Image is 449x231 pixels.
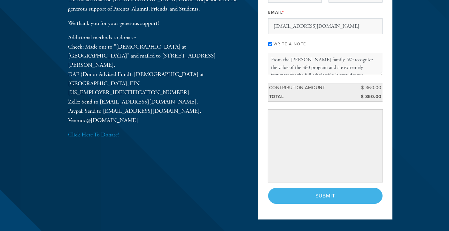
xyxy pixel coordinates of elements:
label: Email [268,10,284,15]
span: This field is required. [282,10,284,15]
p: We thank you for your generous support! [68,19,237,28]
td: Contribution Amount [268,83,354,92]
iframe: Secure payment input frame [269,111,381,181]
p: Additional methods to donate: Check: Made out to "[DEMOGRAPHIC_DATA] at [GEOGRAPHIC_DATA]" and ma... [68,33,237,125]
label: Write a note [274,42,306,47]
a: Click Here To Donate! [68,131,119,138]
td: $ 360.00 [354,83,383,92]
td: Total [268,92,354,102]
td: $ 360.00 [354,92,383,102]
